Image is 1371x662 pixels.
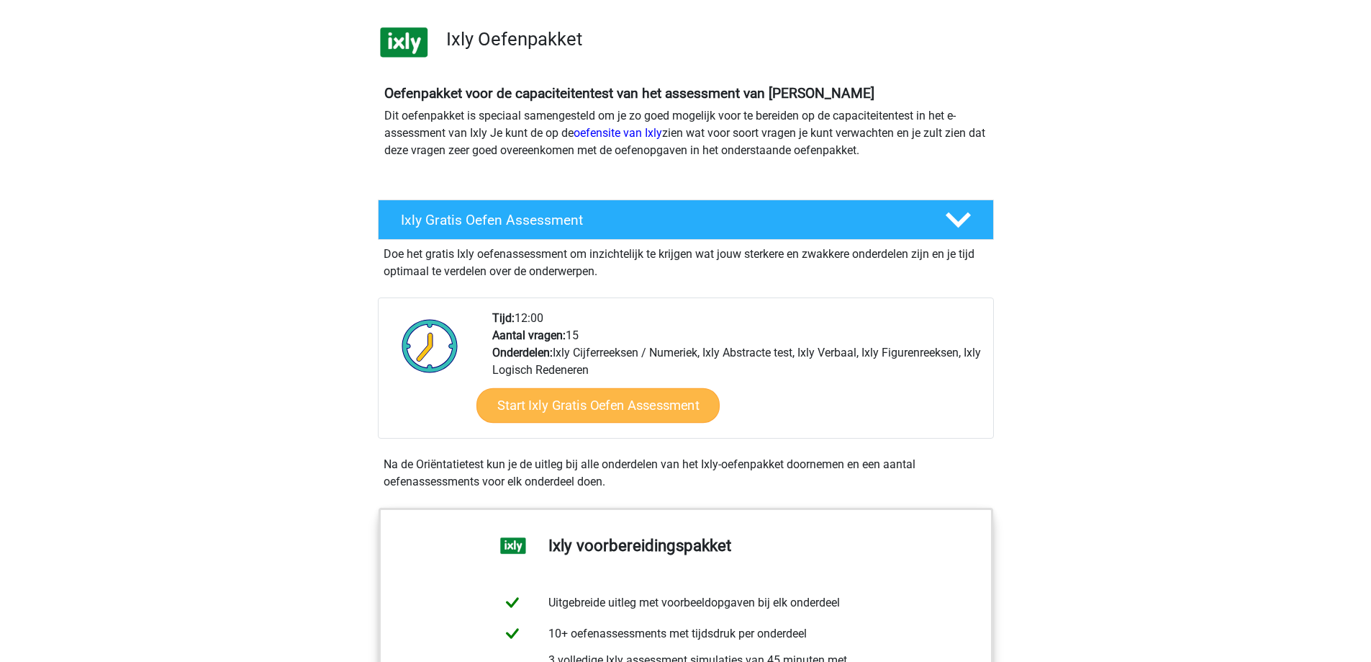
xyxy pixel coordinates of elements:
a: Ixly Gratis Oefen Assessment [372,200,1000,240]
div: Na de Oriëntatietest kun je de uitleg bij alle onderdelen van het Ixly-oefenpakket doornemen en e... [378,456,994,491]
b: Onderdelen: [492,346,553,359]
a: oefensite van Ixly [574,126,662,140]
h3: Ixly Oefenpakket [446,28,982,50]
a: Start Ixly Gratis Oefen Assessment [476,388,719,423]
b: Oefenpakket voor de capaciteitentest van het assessment van [PERSON_NAME] [384,85,874,102]
div: 12:00 15 Ixly Cijferreeksen / Numeriek, Ixly Abstracte test, Ixly Verbaal, Ixly Figurenreeksen, I... [481,310,992,438]
b: Aantal vragen: [492,328,566,342]
img: ixly.png [379,17,430,68]
img: Klok [394,310,466,382]
div: Doe het gratis Ixly oefenassessment om inzichtelijk te krijgen wat jouw sterkere en zwakkere onde... [378,240,994,280]
p: Dit oefenpakket is speciaal samengesteld om je zo goed mogelijk voor te bereiden op de capaciteit... [384,107,987,159]
h4: Ixly Gratis Oefen Assessment [401,212,922,228]
b: Tijd: [492,311,515,325]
